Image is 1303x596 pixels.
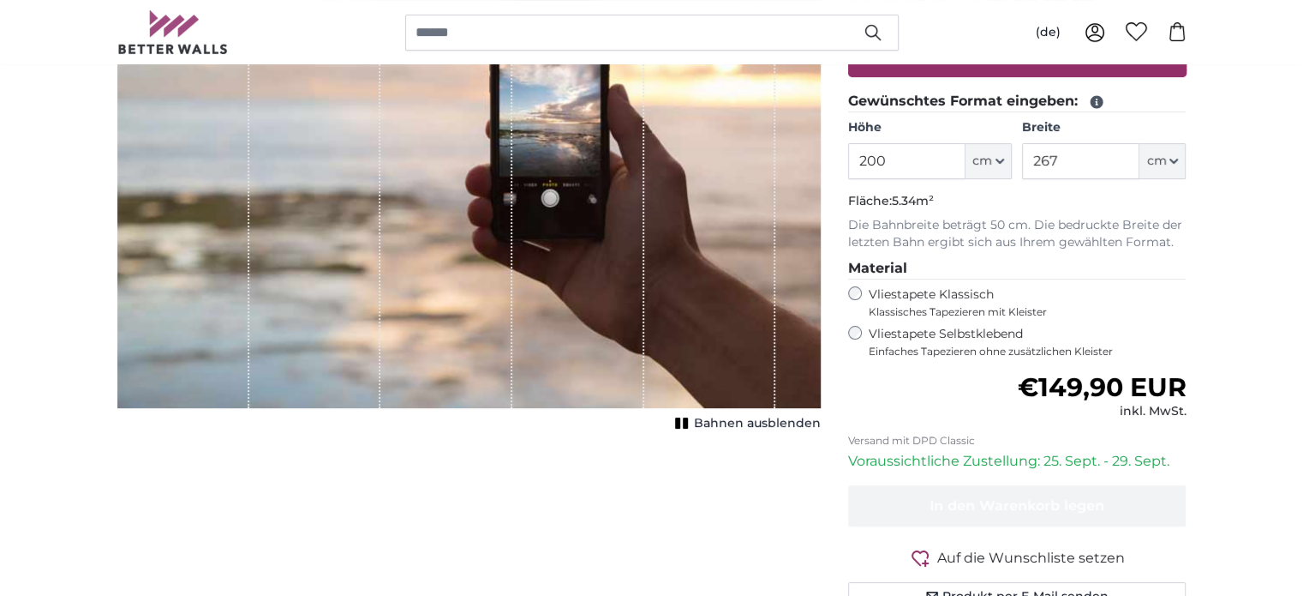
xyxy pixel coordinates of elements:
span: €149,90 EUR [1017,371,1186,403]
button: Bahnen ausblenden [670,412,821,436]
span: Auf die Wunschliste setzen [937,548,1125,569]
p: Voraussichtliche Zustellung: 25. Sept. - 29. Sept. [848,451,1186,472]
p: Die Bahnbreite beträgt 50 cm. Die bedruckte Breite der letzten Bahn ergibt sich aus Ihrem gewählt... [848,217,1186,251]
button: Auf die Wunschliste setzen [848,547,1186,569]
span: Einfaches Tapezieren ohne zusätzlichen Kleister [869,345,1186,358]
label: Vliestapete Selbstklebend [869,326,1186,358]
span: Bahnen ausblenden [694,415,821,432]
div: inkl. MwSt. [1017,403,1186,420]
img: Betterwalls [117,10,229,54]
legend: Gewünschtes Format eingeben: [848,91,1186,112]
button: cm [965,143,1012,179]
span: cm [972,153,992,170]
label: Höhe [848,119,1012,136]
span: Klassisches Tapezieren mit Kleister [869,305,1172,319]
legend: Material [848,258,1186,280]
p: Fläche: [848,193,1186,210]
span: 5.34m² [892,193,934,208]
span: cm [1146,153,1166,170]
p: Versand mit DPD Classic [848,434,1186,448]
button: In den Warenkorb legen [848,485,1186,527]
button: cm [1139,143,1186,179]
button: (de) [1022,17,1074,48]
label: Vliestapete Klassisch [869,286,1172,319]
span: In den Warenkorb legen [929,497,1104,514]
label: Breite [1022,119,1186,136]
